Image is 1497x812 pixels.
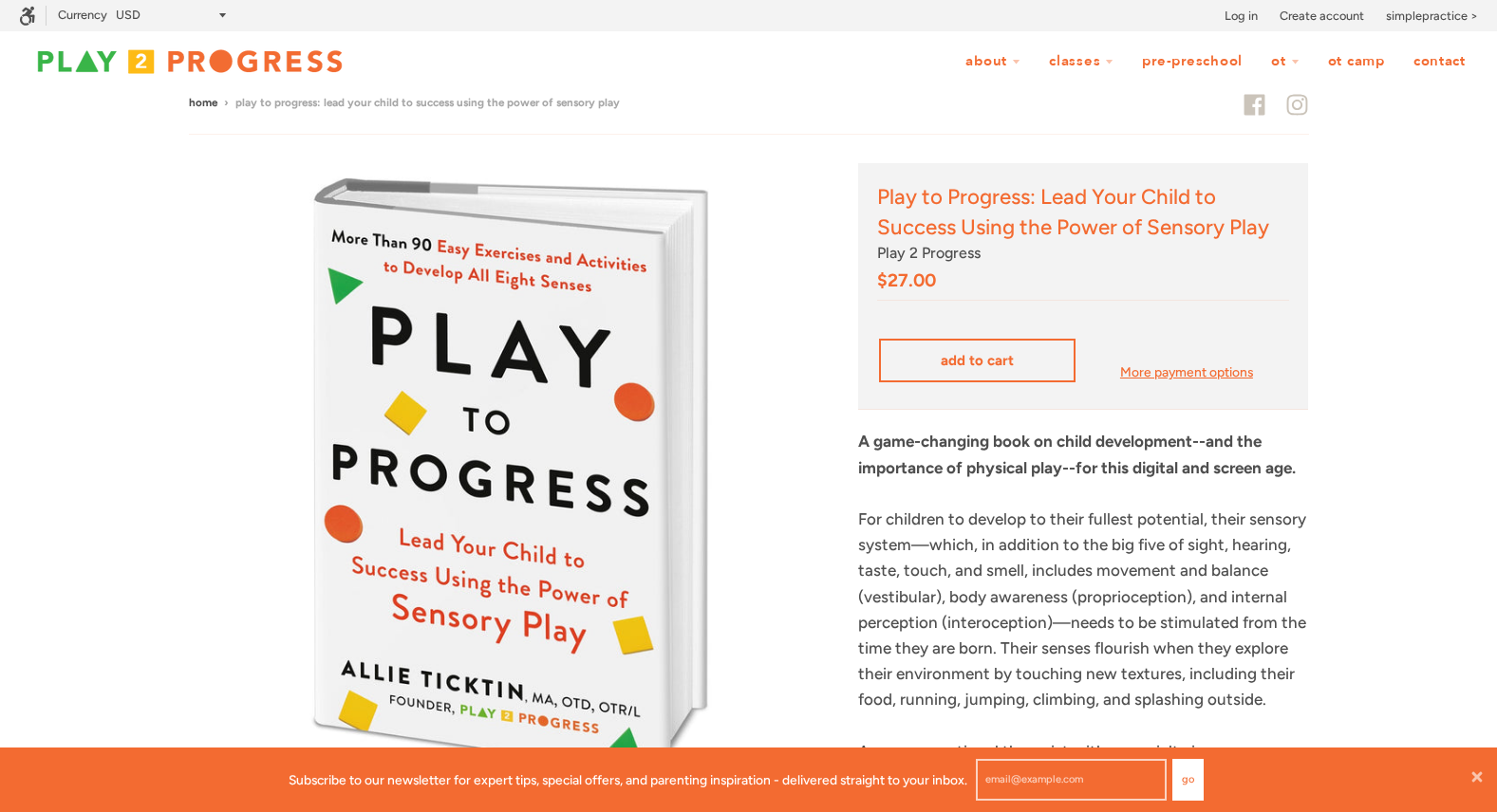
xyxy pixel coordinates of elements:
button: Add to Cart [879,339,1076,382]
span: Add to Cart [941,352,1014,369]
a: Pre-Preschool [1130,44,1255,80]
a: OT Camp [1316,44,1397,80]
input: email@example.com [976,759,1167,801]
a: Home [189,96,217,109]
b: A game-changing book on child development--and the importance of physical play--for this digital ... [858,432,1296,476]
a: simplepractice > [1386,7,1478,26]
label: Currency [58,8,107,22]
a: Log in [1225,7,1258,26]
a: Contact [1401,44,1478,80]
a: Play 2 Progress [877,244,981,262]
span: $27.00 [877,269,936,291]
a: OT [1259,44,1312,80]
nav: breadcrumbs [189,93,620,112]
a: Classes [1037,44,1126,80]
a: Create account [1280,7,1364,26]
img: Play 2 Progress - Play 2 Progress: Lead Your Child to Success Using the Power of Sensory Play Book [188,163,830,798]
span: For children to develop to their fullest potential, their sensory system—which, in addition to th... [858,509,1306,709]
button: Go [1172,759,1204,801]
h1: Play to Progress: Lead Your Child to Success Using the Power of Sensory Play [877,182,1289,241]
span: › [224,96,229,109]
img: Play2Progress logo [19,43,361,81]
span: Play to Progress: Lead Your Child to Success Using the Power of Sensory Play [235,96,620,109]
a: More payment options [1085,361,1287,382]
a: About [953,44,1033,80]
p: Subscribe to our newsletter for expert tips, special offers, and parenting inspiration - delivere... [289,769,967,790]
